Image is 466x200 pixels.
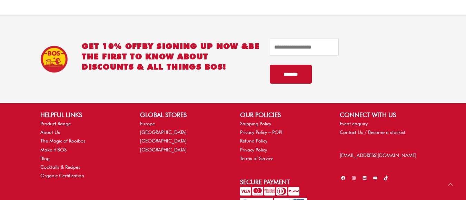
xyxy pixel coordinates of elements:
[140,119,226,154] nav: GLOBAL STORES
[140,147,187,152] a: [GEOGRAPHIC_DATA]
[240,156,273,161] a: Terms of Service
[340,110,426,119] h2: CONNECT WITH US
[142,41,249,51] span: BY SIGNING UP NOW &
[82,41,260,72] h2: GET 10% OFF be the first to know about discounts & all things BOS!
[240,129,282,135] a: Privacy Policy – POPI
[340,121,368,126] a: Event enquiry
[240,147,267,152] a: Privacy Policy
[140,138,187,144] a: [GEOGRAPHIC_DATA]
[40,110,126,119] h2: HELPFUL LINKS
[340,152,416,158] a: [EMAIL_ADDRESS][DOMAIN_NAME]
[40,119,126,180] nav: HELPFUL LINKS
[40,121,71,126] a: Product Range
[240,177,326,187] h2: Secure Payment
[40,147,67,152] a: Make it BOS
[40,129,60,135] a: About Us
[140,121,155,126] a: Europe
[240,110,326,119] h2: OUR POLICIES
[40,45,68,73] img: BOS Ice Tea
[40,138,86,144] a: The Magic of Rooibos
[40,164,80,170] a: Cocktails & Recipes
[240,119,326,163] nav: OUR POLICIES
[40,173,84,178] a: Organic Certification
[340,119,426,137] nav: CONNECT WITH US
[140,129,187,135] a: [GEOGRAPHIC_DATA]
[240,138,267,144] a: Refund Policy
[140,110,226,119] h2: GLOBAL STORES
[240,121,271,126] a: Shipping Policy
[340,129,405,135] a: Contact Us / Become a stockist
[40,156,50,161] a: Blog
